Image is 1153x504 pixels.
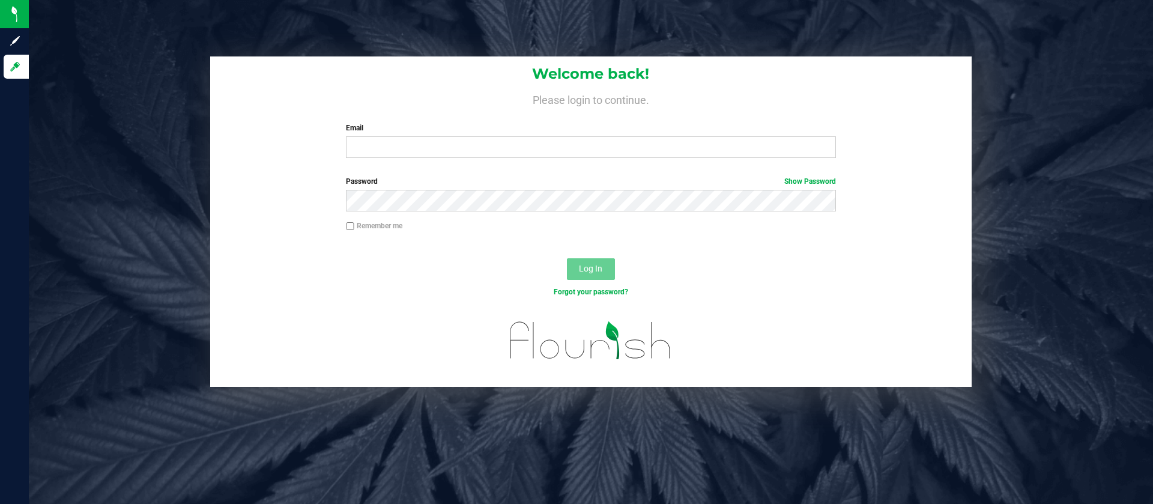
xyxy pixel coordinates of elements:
[579,264,602,273] span: Log In
[784,177,836,186] a: Show Password
[9,35,21,47] inline-svg: Sign up
[346,220,402,231] label: Remember me
[346,222,354,231] input: Remember me
[495,310,686,371] img: flourish_logo.svg
[346,123,835,133] label: Email
[210,66,972,82] h1: Welcome back!
[9,61,21,73] inline-svg: Log in
[554,288,628,296] a: Forgot your password?
[346,177,378,186] span: Password
[210,91,972,106] h4: Please login to continue.
[567,258,615,280] button: Log In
